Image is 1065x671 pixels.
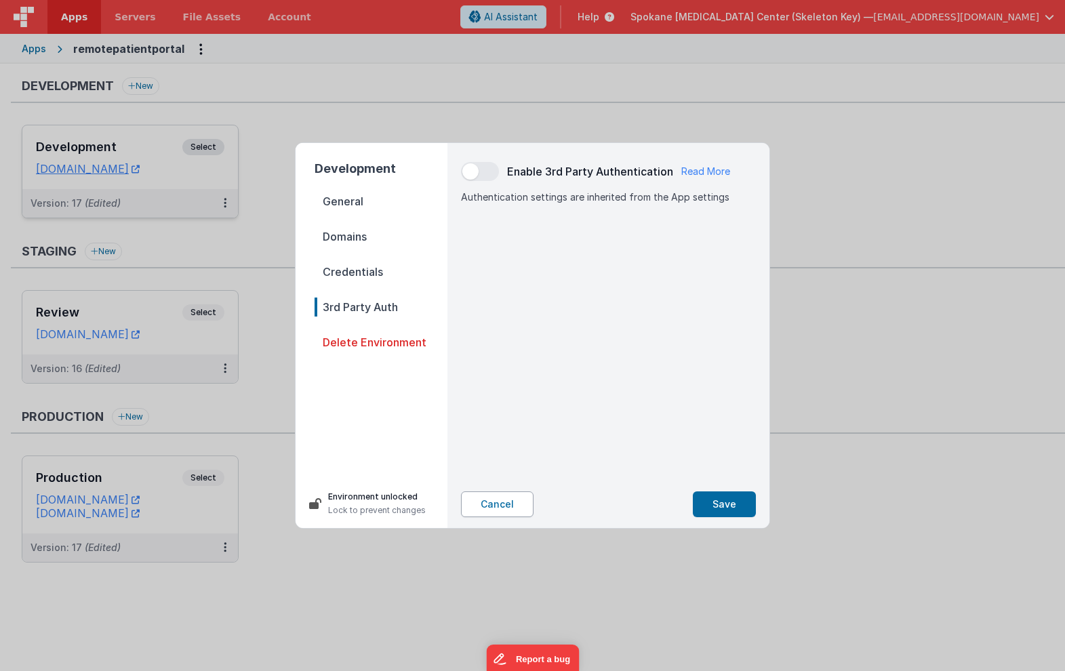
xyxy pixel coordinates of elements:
[461,181,756,202] h5: Authentication settings are inherited from the App settings
[315,262,447,281] span: Credentials
[315,159,447,178] h2: Development
[328,490,426,504] p: Environment unlocked
[315,192,447,211] span: General
[461,491,534,517] button: Cancel
[315,333,447,352] span: Delete Environment
[315,298,447,317] span: 3rd Party Auth
[693,491,756,517] button: Save
[328,504,426,517] p: Lock to prevent changes
[507,165,673,178] span: Enable 3rd Party Authentication
[681,165,730,178] a: Read More
[315,227,447,246] span: Domains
